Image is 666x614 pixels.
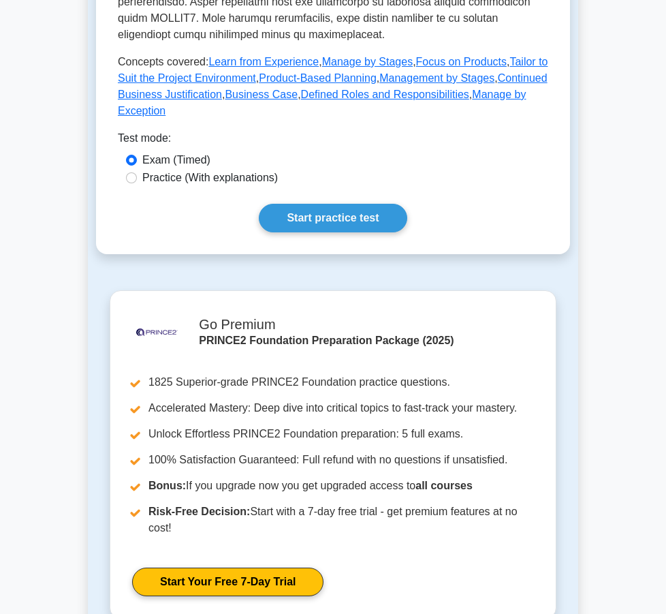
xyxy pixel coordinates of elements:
a: Management by Stages [379,72,494,84]
div: Test mode: [118,130,548,152]
a: Start practice test [259,204,407,232]
a: Learn from Experience [208,56,319,67]
a: Defined Roles and Responsibilities [301,89,469,100]
a: Start Your Free 7-Day Trial [132,568,323,596]
a: Focus on Products [416,56,507,67]
a: Product-Based Planning [259,72,377,84]
label: Exam (Timed) [142,152,210,168]
p: Concepts covered: , , , , , , , , , [118,54,548,119]
label: Practice (With explanations) [142,170,278,186]
a: Manage by Stages [322,56,413,67]
a: Business Case [225,89,298,100]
